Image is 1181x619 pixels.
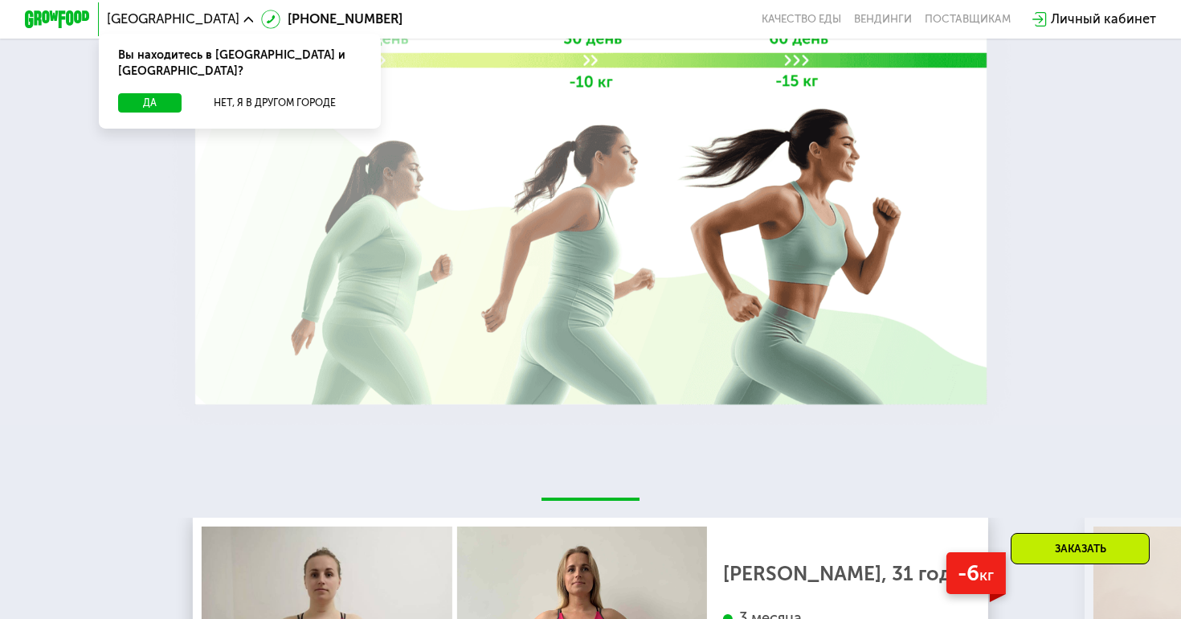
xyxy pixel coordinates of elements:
div: [PERSON_NAME], 31 год [723,566,964,582]
div: -6 [946,552,1006,594]
button: Нет, я в другом городе [188,93,361,113]
a: Качество еды [762,13,841,26]
button: Да [118,93,182,113]
div: Заказать [1011,533,1150,564]
div: Личный кабинет [1051,10,1156,30]
a: Вендинги [854,13,912,26]
div: Вы находитесь в [GEOGRAPHIC_DATA] и [GEOGRAPHIC_DATA]? [99,34,381,93]
span: кг [979,566,994,584]
div: поставщикам [925,13,1011,26]
span: [GEOGRAPHIC_DATA] [107,13,239,26]
a: [PHONE_NUMBER] [261,10,403,30]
